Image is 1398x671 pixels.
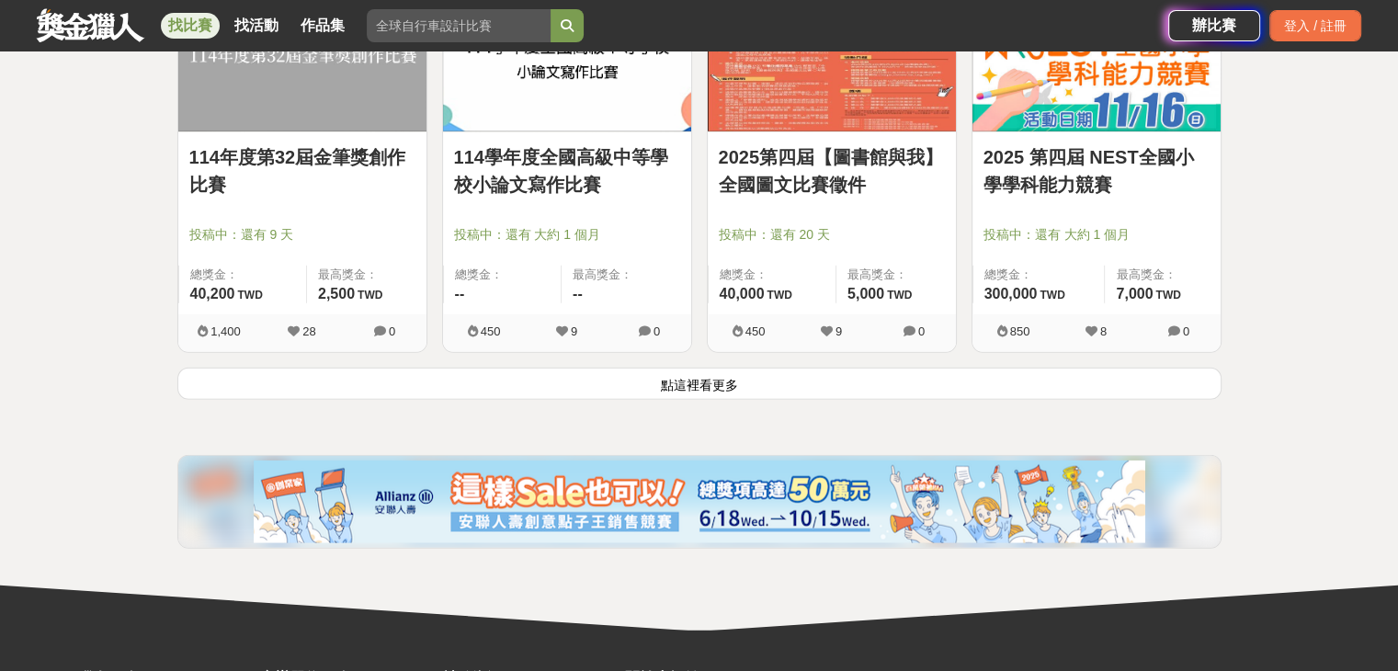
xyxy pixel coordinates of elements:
[745,324,766,338] span: 450
[1100,324,1107,338] span: 8
[254,461,1145,543] img: cf4fb443-4ad2-4338-9fa3-b46b0bf5d316.png
[189,225,415,245] span: 投稿中：還有 9 天
[190,266,295,284] span: 總獎金：
[1040,289,1064,301] span: TWD
[389,324,395,338] span: 0
[302,324,315,338] span: 28
[455,286,465,301] span: --
[189,143,415,199] a: 114年度第32屆金筆獎創作比賽
[984,266,1094,284] span: 總獎金：
[227,13,286,39] a: 找活動
[161,13,220,39] a: 找比賽
[571,324,577,338] span: 9
[1168,10,1260,41] a: 辦比賽
[318,286,355,301] span: 2,500
[767,289,791,301] span: TWD
[719,225,945,245] span: 投稿中：還有 20 天
[983,143,1210,199] a: 2025 第四屆 NEST全國小學學科能力競賽
[847,266,945,284] span: 最高獎金：
[318,266,415,284] span: 最高獎金：
[454,143,680,199] a: 114學年度全國高級中等學校小論文寫作比賽
[358,289,382,301] span: TWD
[177,368,1222,400] button: 點這裡看更多
[293,13,352,39] a: 作品集
[573,266,680,284] span: 最高獎金：
[1010,324,1030,338] span: 850
[1269,10,1361,41] div: 登入 / 註冊
[454,225,680,245] span: 投稿中：還有 大約 1 個月
[1183,324,1189,338] span: 0
[719,143,945,199] a: 2025第四屆【圖書館與我】全國圖文比賽徵件
[720,266,824,284] span: 總獎金：
[654,324,660,338] span: 0
[847,286,884,301] span: 5,000
[918,324,925,338] span: 0
[481,324,501,338] span: 450
[190,286,235,301] span: 40,200
[887,289,912,301] span: TWD
[720,286,765,301] span: 40,000
[983,225,1210,245] span: 投稿中：還有 大約 1 個月
[835,324,842,338] span: 9
[984,286,1038,301] span: 300,000
[367,9,551,42] input: 全球自行車設計比賽
[455,266,551,284] span: 總獎金：
[1116,286,1153,301] span: 7,000
[1155,289,1180,301] span: TWD
[237,289,262,301] span: TWD
[573,286,583,301] span: --
[1116,266,1209,284] span: 最高獎金：
[210,324,241,338] span: 1,400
